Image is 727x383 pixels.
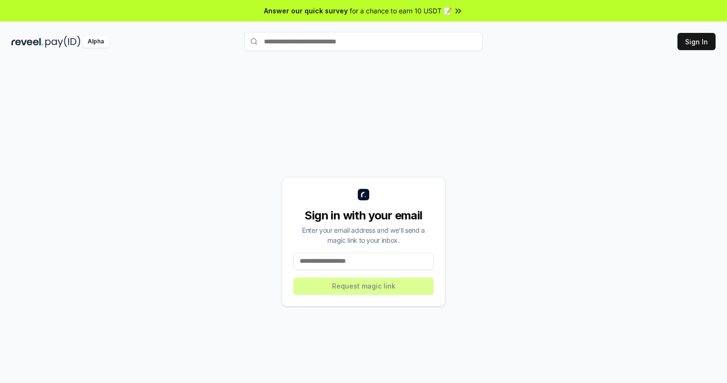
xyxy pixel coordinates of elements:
button: Sign In [677,33,716,50]
div: Sign in with your email [293,208,434,223]
img: logo_small [358,189,369,200]
img: pay_id [45,36,81,48]
div: Enter your email address and we’ll send a magic link to your inbox. [293,225,434,245]
div: Alpha [82,36,109,48]
span: for a chance to earn 10 USDT 📝 [350,6,452,16]
span: Answer our quick survey [264,6,348,16]
img: reveel_dark [11,36,43,48]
